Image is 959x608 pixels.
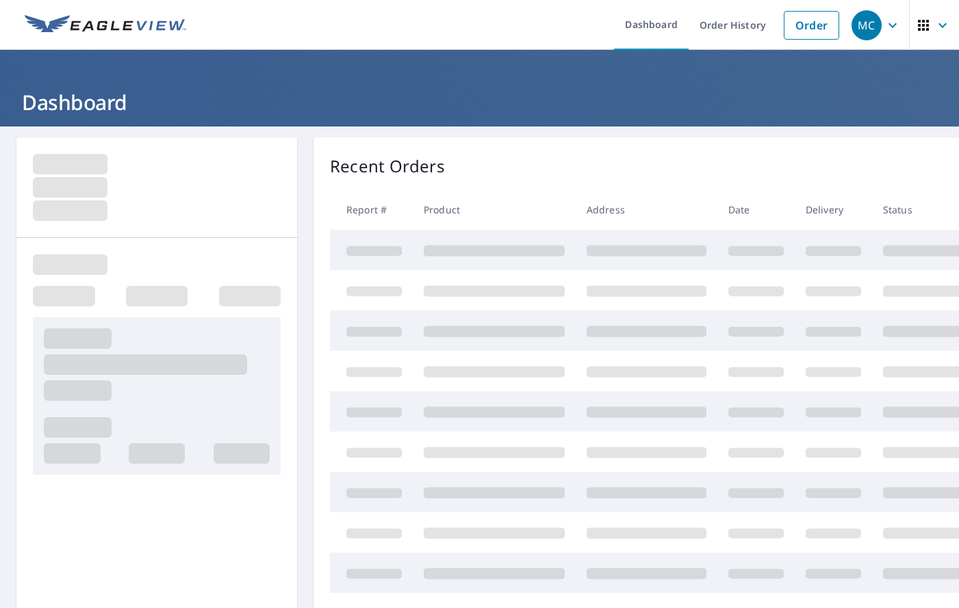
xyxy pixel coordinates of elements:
[717,189,795,230] th: Date
[784,11,839,40] a: Order
[852,10,882,40] div: MC
[330,154,445,179] p: Recent Orders
[576,189,717,230] th: Address
[330,189,413,230] th: Report #
[16,88,943,116] h1: Dashboard
[25,15,186,36] img: EV Logo
[413,189,576,230] th: Product
[795,189,872,230] th: Delivery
